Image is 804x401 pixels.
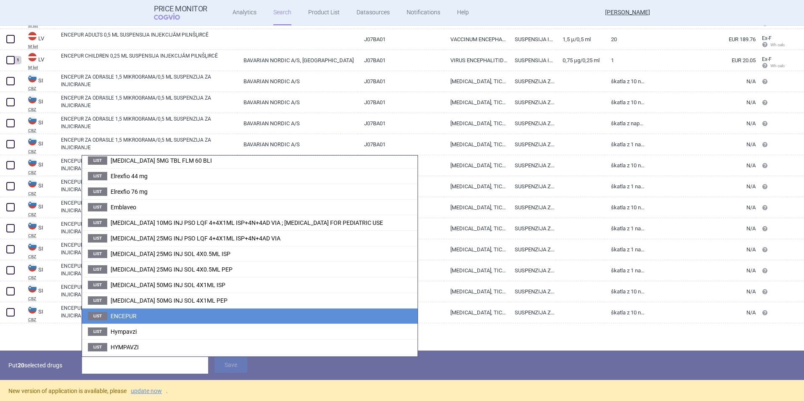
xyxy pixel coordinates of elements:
[61,283,237,298] a: ENCEPUR ZA OTROKE 0,75 MIKROGRAMA/0,25 ML SUSPENZIJA ZA INJICIRANJE
[22,283,55,301] a: SISICBZ
[28,171,55,175] abbr: CBZ — Online database of medical product market supply published by the Ministrstvo za zdravje, S...
[61,178,237,193] a: ENCEPUR ZA ODRASLE 1,5 MIKROGRAMA/0,5 ML SUSPENZIJA ZA INJICIRANJE
[358,134,444,155] a: J07BA01
[444,218,508,239] a: [MEDICAL_DATA], TICK BORNE, INACTIVATED, WHOLE VIRUS
[111,173,148,179] span: Elrexfio 44 mg
[237,113,358,134] a: BAVARIAN NORDIC A/S
[358,113,444,134] a: J07BA01
[645,92,756,113] a: N/A
[444,197,508,218] a: [MEDICAL_DATA], TICK BORNE, INACTIVATED, WHOLE VIRUS
[61,262,237,277] a: ENCEPUR ZA OTROKE 0,75 MIKROGRAMA/0,25 ML SUSPENZIJA ZA INJICIRANJE
[111,219,383,226] span: ENBREL 10MG INJ PSO LQF 4+4X1ML ISP+4N+4AD VIA ; ENBREL FOR PEDIATRIC USE
[61,220,237,235] a: ENCEPUR ZA OTROKE 0,75 MIKROGRAMA/0,25 ML SUSPENZIJA ZA INJICIRANJE
[756,32,787,52] a: Ex-F Wh calc
[605,71,645,92] a: škatla z 10 napolnjenimi injekcijskimi brizgami z 10 priloženimi iglami, od katerih vsaka vsebuje...
[444,281,508,302] a: [MEDICAL_DATA], TICK BORNE, INACTIVATED, WHOLE VIRUS
[605,113,645,134] a: škatla z napolnjeno injekcijsko brizgo (z iglo) z 0,5 ml suspenzije
[605,197,645,218] a: škatla z 10 napolnjenimi injekcijskimi brizgami z 0,25 ml suspenzije s priloženo injekcijsko iglo...
[645,134,756,155] a: N/A
[762,42,785,47] span: Wh calc
[88,172,107,180] span: List
[358,29,444,50] a: J07BA01
[605,92,645,113] a: škatla z 10 napolnjenimi injekcijskimi brizgami (z 10 iglami) z 0,5 ml suspenzije
[111,344,139,351] span: HYMPAVZI
[61,199,237,214] a: ENCEPUR ZA OTROKE 0,75 MIKROGRAMA/0,25 ML SUSPENZIJA ZA INJICIRANJE
[22,94,55,112] a: SISICBZ
[28,263,37,272] img: Slovenia
[508,218,557,239] a: SUSPENZIJA ZA INJICIRANJE
[28,318,55,322] abbr: CBZ — Online database of medical product market supply published by the Ministrstvo za zdravje, S...
[762,56,772,62] span: Ex-factory price
[508,71,557,92] a: SUSPENZIJA ZA INJICIRANJE
[237,92,358,113] a: BAVARIAN NORDIC A/S
[28,66,55,70] abbr: M list — Lists of reimbursable medicinal products published by the National Health Service (List ...
[61,73,237,88] a: ENCEPUR ZA ODRASLE 1,5 MIKROGRAMA/0,5 ML SUSPENZIJA ZA INJICIRANJE
[88,187,107,196] span: List
[111,266,233,273] span: ENBREL 25MG INJ SOL 4X0.5ML PEP
[61,157,237,172] a: ENCEPUR ZA ODRASLE 1,5 MIKROGRAMA/0,5 ML SUSPENZIJA ZA INJICIRANJE
[154,5,207,13] strong: Price Monitor
[22,73,55,91] a: SISICBZ
[237,134,358,155] a: BAVARIAN NORDIC A/S
[88,219,107,227] span: List
[444,134,508,155] a: [MEDICAL_DATA], TICK BORNE, INACTIVATED, WHOLE VIRUS
[605,134,645,155] a: škatla z 1 napolnjeno injekcijsko brizgo brez igle, ki vsebuje 0,5 ml suspenzije
[111,204,136,211] span: Emblaveo
[28,305,37,314] img: Slovenia
[22,136,55,154] a: SISICBZ
[28,200,37,208] img: Slovenia
[8,357,76,374] p: Put selected drugs
[605,29,645,50] a: 20
[28,276,55,280] abbr: CBZ — Online database of medical product market supply published by the Ministrstvo za zdravje, S...
[28,108,55,112] abbr: CBZ — Online database of medical product market supply published by the Ministrstvo za zdravje, S...
[111,188,148,195] span: Elrexfio 76 mg
[28,137,37,145] img: Slovenia
[444,260,508,281] a: [MEDICAL_DATA], TICK BORNE, INACTIVATED, WHOLE VIRUS
[508,281,557,302] a: SUSPENZIJA ZA INJICIRANJE
[111,313,137,319] span: ENCEPUR
[214,357,247,373] button: Save
[154,13,192,20] span: COGVIO
[508,197,557,218] a: SUSPENZIJA ZA INJICIRANJE
[645,176,756,197] a: N/A
[645,113,756,134] a: N/A
[645,239,756,260] a: N/A
[131,388,162,394] a: update now
[508,260,557,281] a: SUSPENZIJA ZA INJICIRANJE
[88,250,107,258] span: List
[28,255,55,259] abbr: CBZ — Online database of medical product market supply published by the Ministrstvo za zdravje, S...
[645,50,756,71] a: EUR 20.05
[444,71,508,92] a: [MEDICAL_DATA], TICK BORNE, INACTIVATED, WHOLE VIRUS
[645,29,756,50] a: EUR 189.76
[605,302,645,323] a: škatla z 10 napolnjenimi injekcijskimi brizgami z 0,25 ml suspenzije brez injekcijskih igel
[508,176,557,197] a: SUSPENZIJA ZA INJICIRANJE
[508,155,557,176] a: SUSPENZIJA ZA INJICIRANJE
[358,50,444,71] a: J07BA01
[61,136,237,151] a: ENCEPUR ZA ODRASLE 1,5 MIKROGRAMA/0,5 ML SUSPENZIJA ZA INJICIRANJE
[8,388,168,394] span: New version of application is available, please .
[28,24,55,28] abbr: M list — Lists of reimbursable medicinal products published by the National Health Service (List ...
[61,31,237,46] a: ENCEPUR ADULTS 0,5 ML SUSPENSIJA INJEKCIJĀM PILNŠĻIRCĒ
[28,32,37,40] img: Latvia
[18,362,24,369] strong: 20
[88,343,107,351] span: List
[645,218,756,239] a: N/A
[645,260,756,281] a: N/A
[61,115,237,130] a: ENCEPUR ZA ODRASLE 1,5 MIKROGRAMA/0,5 ML SUSPENZIJA ZA INJICIRANJE
[111,282,225,288] span: ENBREL 50MG INJ SOL 4X1ML ISP
[28,129,55,133] abbr: CBZ — Online database of medical product market supply published by the Ministrstvo za zdravje, S...
[61,52,237,67] a: ENCEPUR CHILDREN 0,25 ML SUSPENSIJA INJEKCIJĀM PILNŠĻIRCĒ
[605,50,645,71] a: 1
[28,297,55,301] abbr: CBZ — Online database of medical product market supply published by the Ministrstvo za zdravje, S...
[61,94,237,109] a: ENCEPUR ZA ODRASLE 1,5 MIKROGRAMA/0,5 ML SUSPENZIJA ZA INJICIRANJE
[762,21,785,26] span: Wh calc
[22,178,55,196] a: SISICBZ
[762,63,785,68] span: Wh calc
[444,50,508,71] a: VIRUS ENCEPHALITIDIS ACARINARUM (IXODICUM)/STIRPS K23, INACTIVATUM, PURIFICATUM
[605,281,645,302] a: škatla z 10 napolnjenimi injekcijskimi brizgami z 0,25 ml suspenzije in 10 injekcijskimi iglami
[154,5,207,21] a: Price MonitorCOGVIO
[645,71,756,92] a: N/A
[28,45,55,49] abbr: M list — Lists of reimbursable medicinal products published by the National Health Service (List ...
[508,239,557,260] a: SUSPENZIJA ZA INJICIRANJE
[28,87,55,91] abbr: CBZ — Online database of medical product market supply published by the Ministrstvo za zdravje, S...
